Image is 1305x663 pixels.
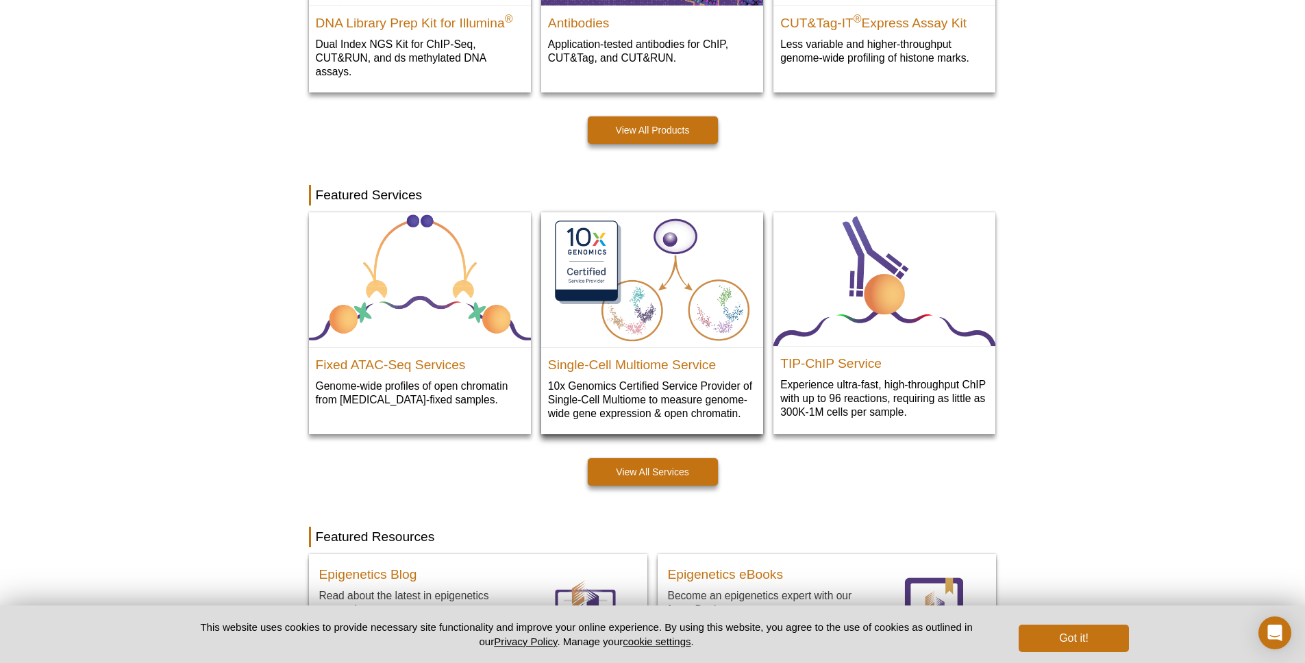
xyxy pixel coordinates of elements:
[668,588,873,616] p: Become an epigenetics expert with our free eBooks.
[309,527,997,547] h2: Featured Resources
[494,636,557,647] a: Privacy Policy
[505,12,513,24] sup: ®
[319,588,524,616] p: Read about the latest in epigenetics research.
[588,458,718,486] a: View All Services
[316,37,524,79] p: Dual Index NGS Kit for ChIP-Seq, CUT&RUN, and ds methylated DNA assays.
[548,10,756,30] h2: Antibodies
[773,212,995,347] img: TIP-ChIP Service
[316,379,524,407] p: Genome-wide profiles of open chromatin from [MEDICAL_DATA]-fixed samples.
[548,379,756,421] p: 10x Genomics Certified Service Provider of Single-Cell Multiome to measure genome-wide gene expre...
[1019,625,1128,652] button: Got it!
[588,116,718,144] a: View All Products
[319,564,417,588] a: Epigenetics Blog
[309,185,997,205] h2: Featured Services
[541,212,763,435] a: Single-Cell Multiome Servicee Single-Cell Multiome Service 10x Genomics Certified Service Provide...
[316,351,524,372] h2: Fixed ATAC-Seq Services
[1258,616,1291,649] div: Open Intercom Messenger
[623,636,691,647] button: cookie settings
[548,37,756,65] p: Application-tested antibodies for ChIP, CUT&Tag, and CUT&RUN.
[309,212,531,421] a: Fixed ATAC-Seq Services Fixed ATAC-Seq Services Genome-wide profiles of open chromatin from [MEDI...
[319,568,417,581] h3: Epigenetics Blog
[780,10,989,30] h2: CUT&Tag-IT Express Assay Kit
[177,620,997,649] p: This website uses cookies to provide necessary site functionality and improve your online experie...
[854,12,862,24] sup: ®
[780,350,989,371] h2: TIP-ChIP Service
[548,351,756,372] h2: Single-Cell Multiome Service
[668,568,784,581] h3: Epigenetics eBooks
[541,212,763,348] img: Single-Cell Multiome Servicee
[316,10,524,30] h2: DNA Library Prep Kit for Illumina
[773,212,995,434] a: TIP-ChIP Service TIP-ChIP Service Experience ultra-fast, high-throughput ChIP with up to 96 react...
[309,212,531,348] img: Fixed ATAC-Seq Services
[780,377,989,419] p: Experience ultra-fast, high-throughput ChIP with up to 96 reactions, requiring as little as 300K-...
[668,564,784,588] a: Epigenetics eBooks
[780,37,989,65] p: Less variable and higher-throughput genome-wide profiling of histone marks​.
